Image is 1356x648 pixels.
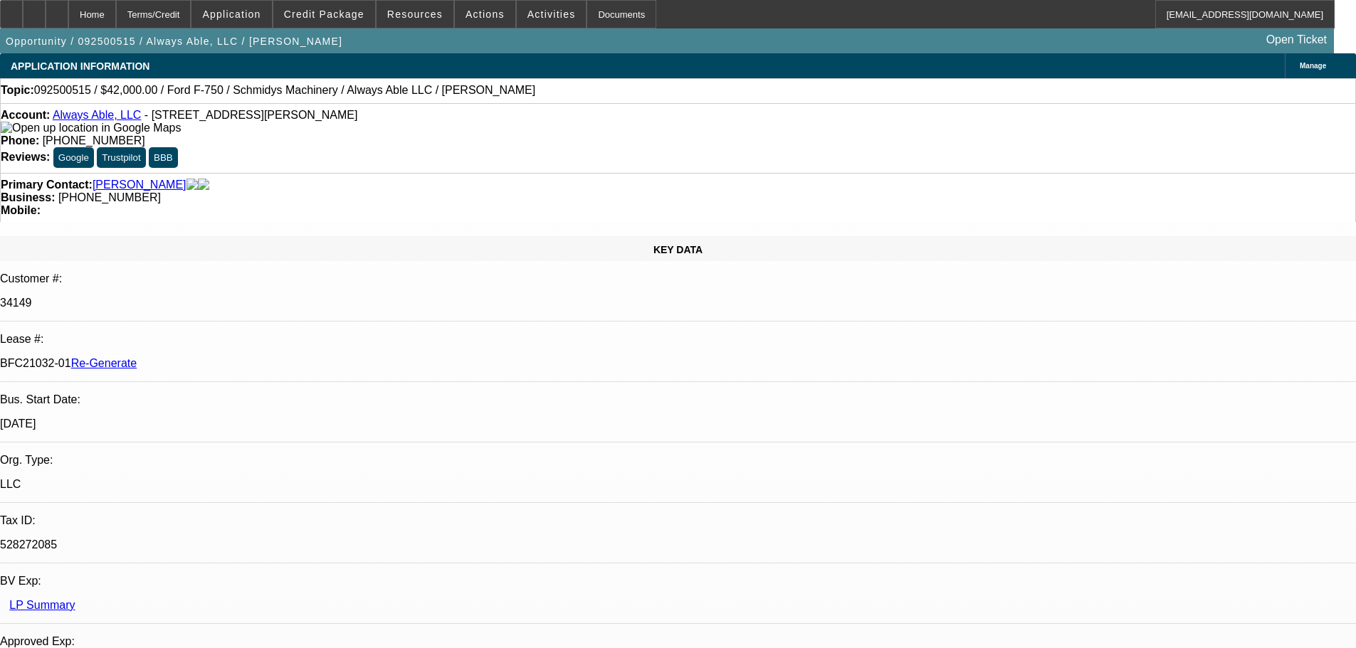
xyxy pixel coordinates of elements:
[11,60,149,72] span: APPLICATION INFORMATION
[97,147,145,168] button: Trustpilot
[34,84,535,97] span: 092500515 / $42,000.00 / Ford F-750 / Schmidys Machinery / Always Able LLC / [PERSON_NAME]
[284,9,364,20] span: Credit Package
[1,191,55,203] strong: Business:
[1261,28,1333,52] a: Open Ticket
[191,1,271,28] button: Application
[71,357,137,369] a: Re-Generate
[149,147,178,168] button: BBB
[455,1,515,28] button: Actions
[93,179,186,191] a: [PERSON_NAME]
[144,109,358,121] span: - [STREET_ADDRESS][PERSON_NAME]
[1300,62,1326,70] span: Manage
[273,1,375,28] button: Credit Package
[517,1,587,28] button: Activities
[1,204,41,216] strong: Mobile:
[1,109,50,121] strong: Account:
[53,147,94,168] button: Google
[6,36,342,47] span: Opportunity / 092500515 / Always Able, LLC / [PERSON_NAME]
[1,122,181,134] img: Open up location in Google Maps
[1,134,39,147] strong: Phone:
[527,9,576,20] span: Activities
[377,1,453,28] button: Resources
[466,9,505,20] span: Actions
[387,9,443,20] span: Resources
[1,179,93,191] strong: Primary Contact:
[53,109,142,121] a: Always Able, LLC
[653,244,703,255] span: KEY DATA
[202,9,261,20] span: Application
[186,179,198,191] img: facebook-icon.png
[1,84,34,97] strong: Topic:
[58,191,161,203] span: [PHONE_NUMBER]
[1,122,181,134] a: View Google Maps
[43,134,145,147] span: [PHONE_NUMBER]
[9,599,75,611] a: LP Summary
[198,179,209,191] img: linkedin-icon.png
[1,151,50,163] strong: Reviews:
